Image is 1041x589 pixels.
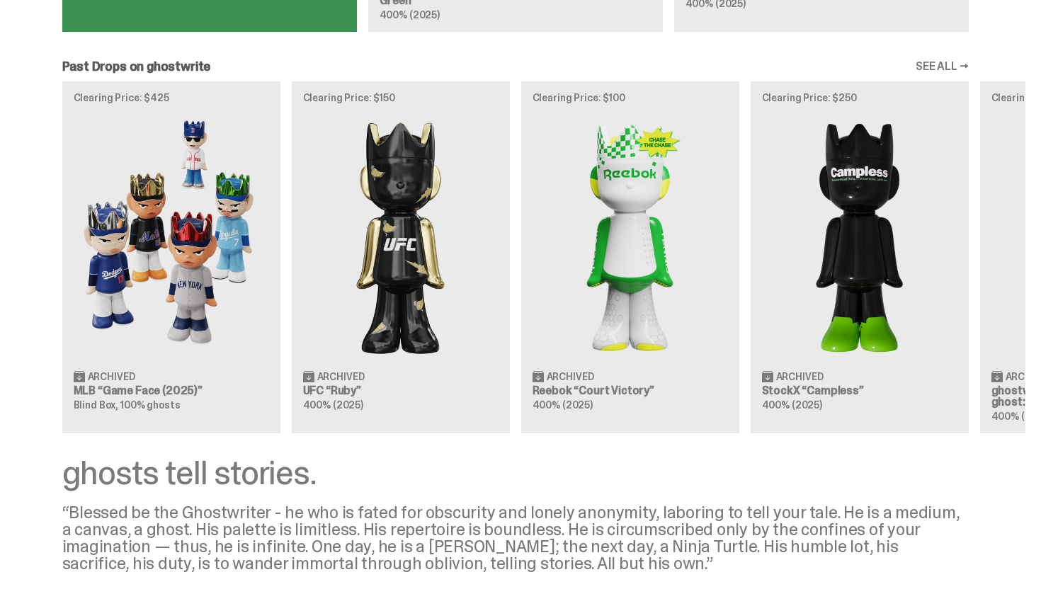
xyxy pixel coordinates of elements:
a: Clearing Price: $100 Court Victory Archived [521,81,739,433]
p: Clearing Price: $150 [303,93,499,103]
img: Ruby [303,114,499,358]
span: Archived [317,372,365,382]
span: 100% ghosts [120,399,180,411]
a: Clearing Price: $150 Ruby Archived [292,81,510,433]
span: 400% (2025) [762,399,822,411]
h3: UFC “Ruby” [303,385,499,396]
a: Clearing Price: $250 Campless Archived [751,81,969,433]
span: Blind Box, [74,399,119,411]
h2: Past Drops on ghostwrite [62,60,211,73]
span: Archived [776,372,824,382]
a: SEE ALL → [916,61,969,72]
p: Clearing Price: $425 [74,93,269,103]
span: Archived [547,372,594,382]
h3: MLB “Game Face (2025)” [74,385,269,396]
a: Clearing Price: $425 Game Face (2025) Archived [62,81,280,433]
h3: Reebok “Court Victory” [533,385,728,396]
img: Campless [762,114,957,358]
img: Game Face (2025) [74,114,269,358]
span: Archived [88,372,135,382]
p: Clearing Price: $250 [762,93,957,103]
span: 400% (2025) [380,8,440,21]
span: 400% (2025) [303,399,363,411]
div: ghosts tell stories. [62,456,969,490]
img: Court Victory [533,114,728,358]
h3: StockX “Campless” [762,385,957,396]
p: Clearing Price: $100 [533,93,728,103]
span: 400% (2025) [533,399,593,411]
